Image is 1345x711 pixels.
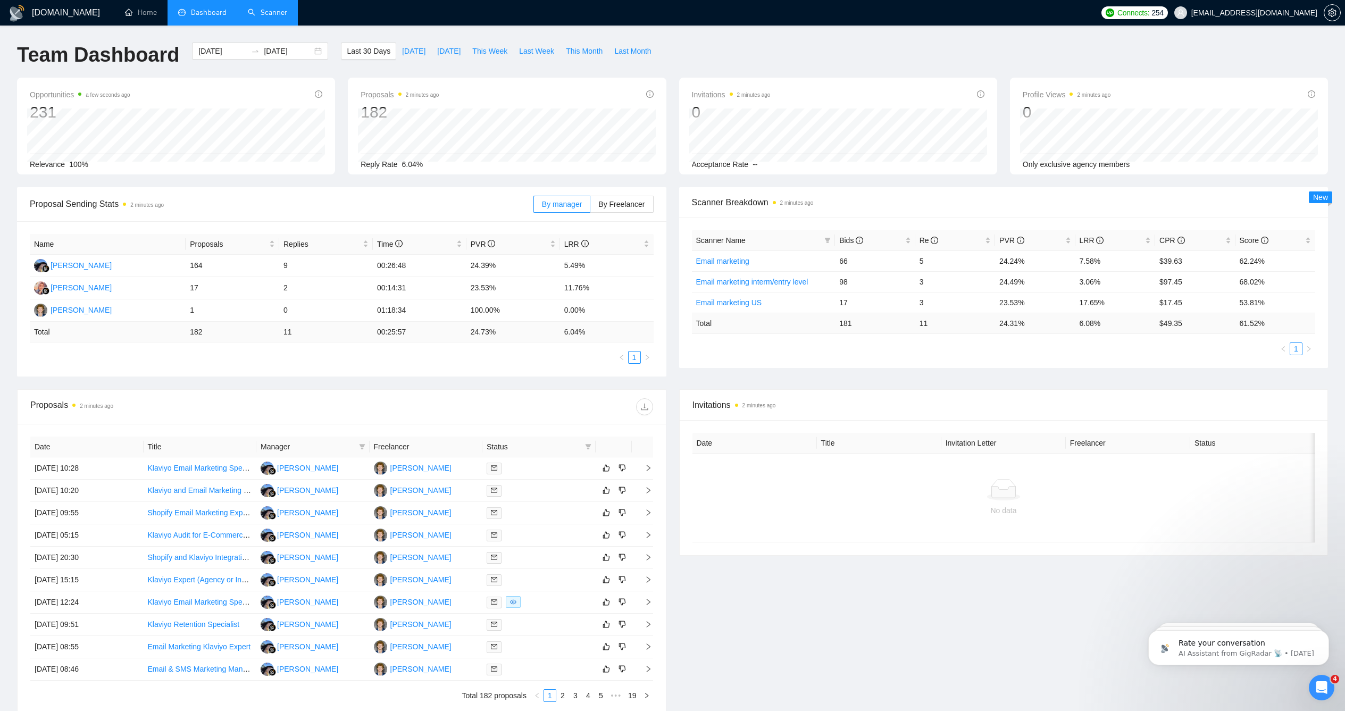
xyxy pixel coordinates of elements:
[190,238,267,250] span: Proposals
[616,551,629,564] button: dislike
[616,462,629,474] button: dislike
[148,486,340,495] a: Klaviyo and Email Marketing Expert for Startup/Pre-launch
[600,529,613,541] button: like
[472,45,507,57] span: This Week
[566,45,603,57] span: This Month
[374,642,452,650] a: ME[PERSON_NAME]
[390,641,452,653] div: [PERSON_NAME]
[1235,292,1315,313] td: 53.81%
[34,305,112,314] a: ME[PERSON_NAME]
[374,663,387,676] img: ME
[603,464,610,472] span: like
[737,92,771,98] time: 2 minutes ago
[1023,88,1111,101] span: Profile Views
[30,102,130,122] div: 231
[616,618,629,631] button: dislike
[629,352,640,363] a: 1
[619,553,626,562] span: dislike
[1096,237,1104,244] span: info-circle
[491,666,497,672] span: mail
[582,690,594,701] a: 4
[277,551,338,563] div: [PERSON_NAME]
[148,598,332,606] a: Klaviyo Email Marketing Specialist for Fashion Boutique
[51,282,112,294] div: [PERSON_NAME]
[374,486,452,494] a: ME[PERSON_NAME]
[471,240,496,248] span: PVR
[374,551,387,564] img: ME
[560,43,608,60] button: This Month
[619,464,626,472] span: dislike
[390,574,452,585] div: [PERSON_NAME]
[619,354,625,361] span: left
[269,668,276,676] img: gigradar-bm.png
[374,618,387,631] img: ME
[636,398,653,415] button: download
[42,265,49,272] img: gigradar-bm.png
[619,598,626,606] span: dislike
[277,618,338,630] div: [PERSON_NAME]
[582,689,595,702] li: 4
[251,47,260,55] span: to
[361,102,439,122] div: 182
[248,8,287,17] a: searchScanner
[347,45,390,57] span: Last 30 Days
[625,690,640,701] a: 19
[780,200,814,206] time: 2 minutes ago
[277,596,338,608] div: [PERSON_NAME]
[148,642,251,651] a: Email Marketing Klaviyo Expert
[261,484,274,497] img: AA
[600,551,613,564] button: like
[283,238,361,250] span: Replies
[374,596,387,609] img: ME
[390,484,452,496] div: [PERSON_NAME]
[279,234,373,255] th: Replies
[619,486,626,495] span: dislike
[374,664,452,673] a: ME[PERSON_NAME]
[34,259,47,272] img: AA
[46,31,133,39] span: Rate your conversation
[261,551,274,564] img: AA
[616,640,629,653] button: dislike
[616,663,629,675] button: dislike
[390,529,452,541] div: [PERSON_NAME]
[560,255,654,277] td: 5.49%
[1075,250,1155,271] td: 7.58%
[607,689,624,702] span: •••
[995,271,1075,292] td: 24.49%
[402,160,423,169] span: 6.04%
[261,508,338,516] a: AA[PERSON_NAME]
[186,299,279,322] td: 1
[1261,237,1268,244] span: info-circle
[261,664,338,673] a: AA[PERSON_NAME]
[600,618,613,631] button: like
[277,462,338,474] div: [PERSON_NAME]
[1177,9,1184,16] span: user
[261,597,338,606] a: AA[PERSON_NAME]
[839,236,863,245] span: Bids
[835,250,915,271] td: 66
[915,250,995,271] td: 5
[269,579,276,587] img: gigradar-bm.png
[395,240,403,247] span: info-circle
[361,160,397,169] span: Reply Rate
[279,299,373,322] td: 0
[51,260,112,271] div: [PERSON_NAME]
[269,467,276,475] img: gigradar-bm.png
[34,283,112,291] a: NS[PERSON_NAME]
[607,689,624,702] li: Next 5 Pages
[600,640,613,653] button: like
[261,530,338,539] a: AA[PERSON_NAME]
[357,439,367,455] span: filter
[148,575,418,584] a: Klaviyo Expert (Agency or Individual) for Flow, Segment & Campaign Optimization
[402,45,425,57] span: [DATE]
[148,464,357,472] a: Klaviyo Email Marketing Specialist for D2C E-Commerce Brand
[34,261,112,269] a: AA[PERSON_NAME]
[595,690,607,701] a: 5
[374,506,387,520] img: ME
[261,573,274,587] img: AA
[603,665,610,673] span: like
[277,574,338,585] div: [PERSON_NAME]
[390,663,452,675] div: [PERSON_NAME]
[491,621,497,628] span: mail
[646,90,654,98] span: info-circle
